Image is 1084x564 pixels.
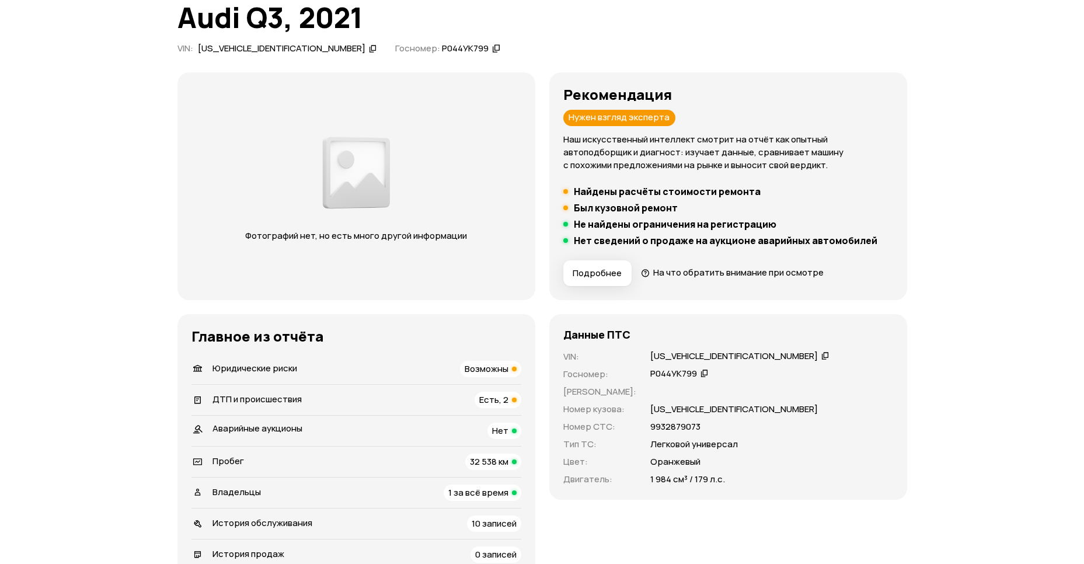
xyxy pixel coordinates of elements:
span: Владельцы [212,486,261,498]
span: История обслуживания [212,517,312,529]
span: Госномер: [395,42,440,54]
span: Юридические риски [212,362,297,374]
p: 1 984 см³ / 179 л.с. [650,473,725,486]
div: [US_VEHICLE_IDENTIFICATION_NUMBER] [198,43,365,55]
h4: Данные ПТС [563,328,630,341]
p: [PERSON_NAME] : [563,385,636,398]
span: Пробег [212,455,244,467]
button: Подробнее [563,260,632,286]
p: Фотографий нет, но есть много другой информации [234,229,479,242]
span: История продаж [212,548,284,560]
p: Госномер : [563,368,636,381]
h5: Нет сведений о продаже на аукционе аварийных автомобилей [574,235,877,246]
span: 0 записей [475,548,517,560]
span: 10 записей [472,517,517,530]
span: VIN : [177,42,193,54]
span: Возможны [465,363,508,375]
p: VIN : [563,350,636,363]
span: Есть, 2 [479,394,508,406]
p: Оранжевый [650,455,700,468]
p: 9932879073 [650,420,700,433]
a: На что обратить внимание при осмотре [641,266,824,278]
p: Номер кузова : [563,403,636,416]
span: Подробнее [573,267,622,279]
p: Двигатель : [563,473,636,486]
h5: Найдены расчёты стоимости ремонта [574,186,761,197]
span: 1 за всё время [448,486,508,499]
img: 2a3f492e8892fc00.png [319,130,393,215]
p: Цвет : [563,455,636,468]
div: Нужен взгляд эксперта [563,110,675,126]
p: Легковой универсал [650,438,738,451]
p: Наш искусственный интеллект смотрит на отчёт как опытный автоподборщик и диагност: изучает данные... [563,133,893,172]
span: На что обратить внимание при осмотре [653,266,824,278]
h5: Не найдены ограничения на регистрацию [574,218,776,230]
span: Нет [492,424,508,437]
h3: Рекомендация [563,86,893,103]
div: [US_VEHICLE_IDENTIFICATION_NUMBER] [650,350,818,363]
p: [US_VEHICLE_IDENTIFICATION_NUMBER] [650,403,818,416]
span: ДТП и происшествия [212,393,302,405]
h3: Главное из отчёта [191,328,521,344]
p: Номер СТС : [563,420,636,433]
span: 32 538 км [470,455,508,468]
h1: Audi Q3, 2021 [177,2,907,33]
h5: Был кузовной ремонт [574,202,678,214]
div: Р044УК799 [442,43,489,55]
span: Аварийные аукционы [212,422,302,434]
p: Тип ТС : [563,438,636,451]
div: Р044УК799 [650,368,697,380]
